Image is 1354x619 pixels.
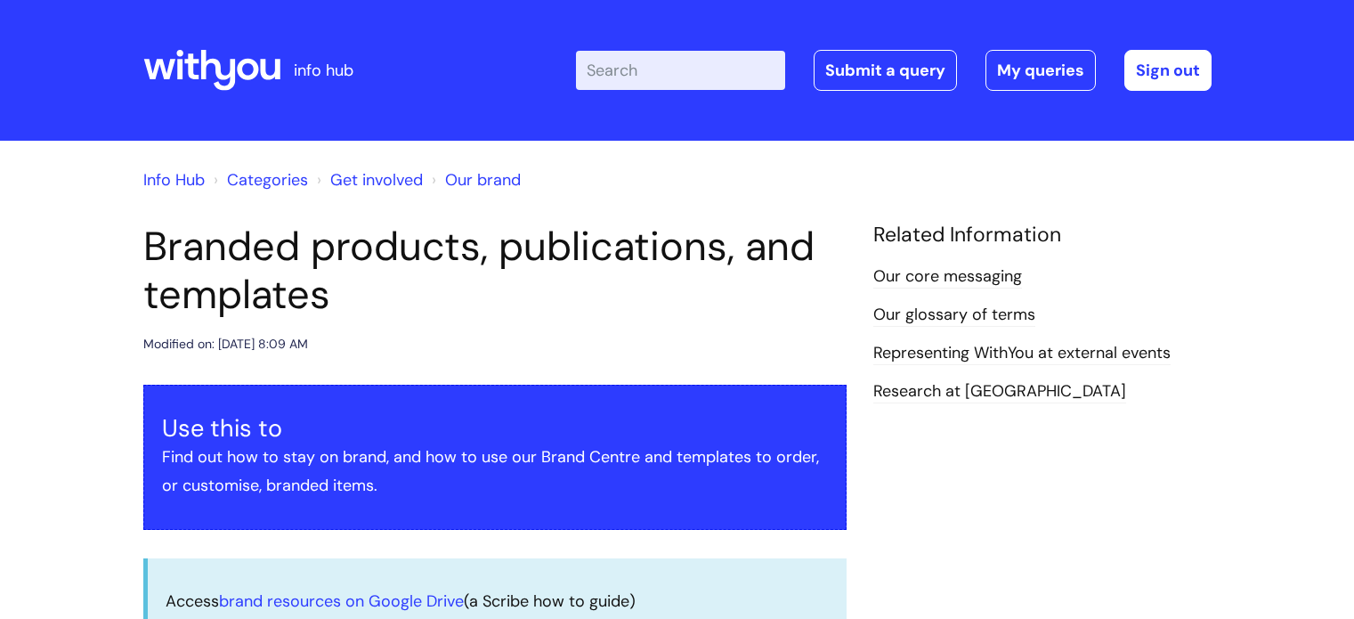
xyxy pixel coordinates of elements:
a: Representing WithYou at external events [873,342,1171,365]
a: My queries [985,50,1096,91]
div: Modified on: [DATE] 8:09 AM [143,333,308,355]
p: info hub [294,56,353,85]
li: Our brand [427,166,521,194]
a: Our core messaging [873,265,1022,289]
a: Sign out [1124,50,1212,91]
p: Find out how to stay on brand, and how to use our Brand Centre and templates to order, or customi... [162,443,828,501]
li: Get involved [312,166,423,194]
a: brand resources on Google Drive [219,590,464,612]
a: Research at [GEOGRAPHIC_DATA] [873,380,1126,403]
a: Submit a query [814,50,957,91]
div: | - [576,50,1212,91]
p: Access (a Scribe how to guide) [166,587,829,615]
a: Our glossary of terms [873,304,1035,327]
li: Solution home [209,166,308,194]
h4: Related Information [873,223,1212,248]
input: Search [576,51,785,90]
a: Our brand [445,169,521,191]
a: Get involved [330,169,423,191]
h3: Use this to [162,414,828,443]
a: Info Hub [143,169,205,191]
h1: Branded products, publications, and templates [143,223,847,319]
a: Categories [227,169,308,191]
